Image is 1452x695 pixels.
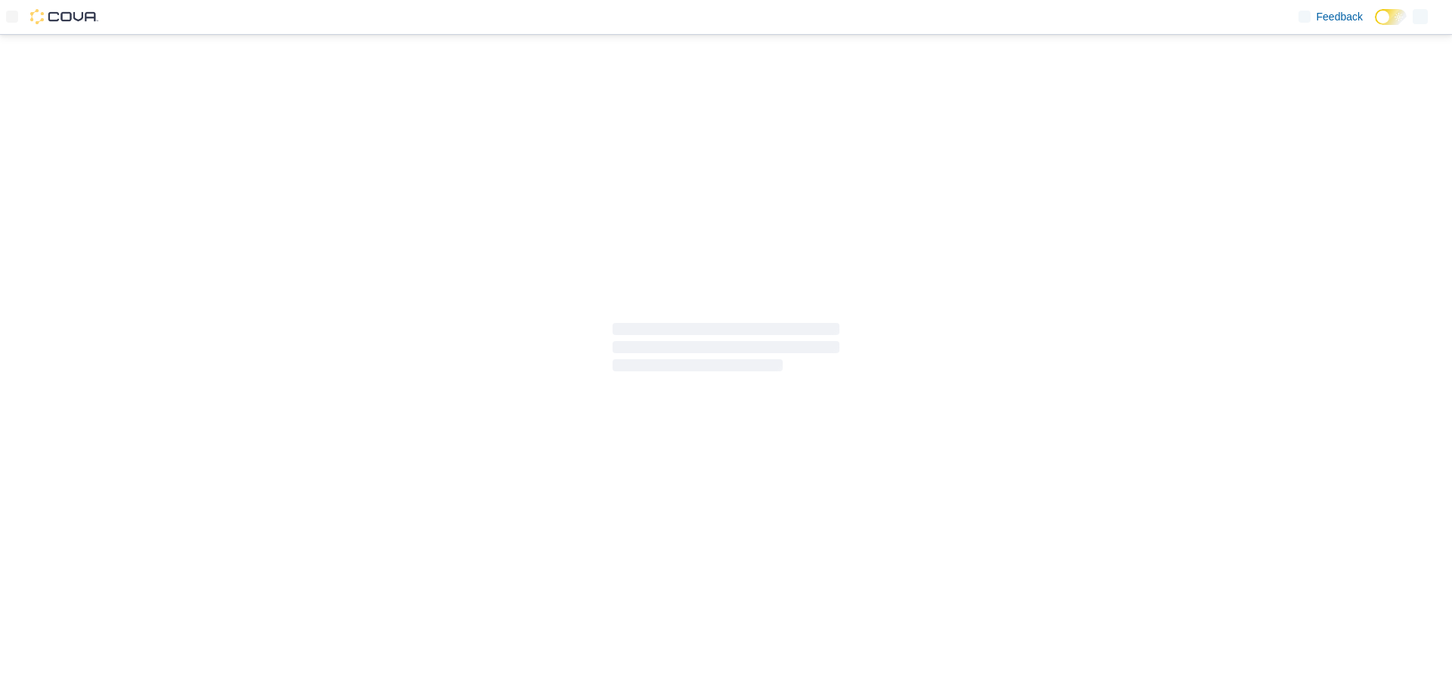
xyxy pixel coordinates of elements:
span: Feedback [1317,9,1363,24]
input: Dark Mode [1375,9,1407,25]
a: Feedback [1292,2,1369,32]
span: Dark Mode [1375,25,1376,26]
span: Loading [613,326,839,374]
img: Cova [30,9,98,24]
